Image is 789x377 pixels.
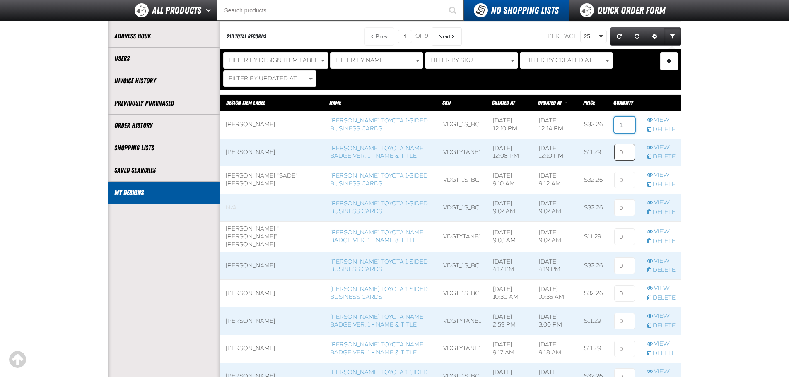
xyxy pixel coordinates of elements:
[152,3,201,18] span: All Products
[437,166,487,194] td: VDGT_1S_BC
[114,31,214,41] a: Address Book
[492,99,515,106] a: Created At
[220,307,325,335] td: [PERSON_NAME]
[114,188,214,197] a: My Designs
[647,238,676,245] a: Delete row action
[437,252,487,280] td: VDGT_1S_BC
[330,52,423,69] button: Filter By Name
[538,99,563,106] a: Updated At
[647,285,676,293] a: View row action
[329,99,341,106] a: Name
[647,199,676,207] a: View row action
[667,61,671,63] span: Manage Filters
[223,52,328,69] button: Filter By Design Item Label
[628,27,646,46] a: Reset grid action
[578,307,608,335] td: $11.29
[229,75,297,82] span: Filter By Updated At
[229,57,318,64] span: Filter By Design Item Label
[220,111,325,139] td: [PERSON_NAME]
[647,340,676,348] a: View row action
[614,117,635,133] input: 0
[330,229,423,244] a: [PERSON_NAME] Toyota Name Badge Ver. 1 - Name & Title
[578,166,608,194] td: $32.26
[432,27,462,46] button: Next Page
[664,27,681,46] a: Expand or Collapse Grid Filters
[578,194,608,222] td: $32.26
[487,252,533,280] td: [DATE] 4:17 PM
[614,257,635,274] input: 0
[437,280,487,307] td: VDGT_1S_BC
[533,194,579,222] td: [DATE] 9:07 AM
[437,139,487,166] td: VDGTYTANB1
[647,144,676,152] a: View row action
[548,33,579,40] span: Per page:
[442,99,451,106] a: SKU
[647,209,676,216] a: Delete row action
[330,117,428,132] a: [PERSON_NAME] Toyota 1-sided Business Cards
[647,116,676,124] a: View row action
[114,143,214,153] a: Shopping Lists
[223,70,316,87] button: Filter By Updated At
[220,252,325,280] td: [PERSON_NAME]
[487,335,533,363] td: [DATE] 9:17 AM
[8,351,27,369] div: Scroll to the top
[614,285,635,302] input: 0
[437,111,487,139] td: VDGT_1S_BC
[641,94,681,111] th: Row actions
[533,139,579,166] td: [DATE] 12:10 PM
[533,280,579,307] td: [DATE] 10:35 AM
[578,280,608,307] td: $32.26
[227,33,266,41] div: 216 total records
[647,322,676,330] a: Delete row action
[525,57,592,64] span: Filter By Created At
[330,145,423,160] a: [PERSON_NAME] Toyota Name Badge Ver. 1 - Name & Title
[114,54,214,63] a: Users
[437,194,487,222] td: VDGT_1S_BC
[647,228,676,236] a: View row action
[614,313,635,329] input: 0
[646,27,664,46] a: Expand or Collapse Grid Settings
[330,341,423,356] a: [PERSON_NAME] Toyota Name Badge Ver. 1 - Name & Title
[437,335,487,363] td: VDGTYTANB1
[538,99,562,106] span: Updated At
[614,172,635,188] input: 0
[114,98,214,108] a: Previously Purchased
[226,99,265,106] a: Design Item Label
[415,33,428,40] span: of 9
[487,111,533,139] td: [DATE] 12:10 PM
[425,52,518,69] button: Filter By SKU
[520,52,613,69] button: Filter By Created At
[430,57,473,64] span: Filter By SKU
[533,252,579,280] td: [DATE] 4:19 PM
[614,228,635,245] input: 0
[487,139,533,166] td: [DATE] 12:08 PM
[647,153,676,161] a: Delete row action
[398,30,412,43] input: Current page number
[583,99,595,106] span: Price
[647,181,676,189] a: Delete row action
[491,5,559,16] span: No Shopping Lists
[578,221,608,252] td: $11.29
[614,199,635,216] input: 0
[487,221,533,252] td: [DATE] 9:03 AM
[330,313,423,328] a: [PERSON_NAME] Toyota Name Badge Ver. 1 - Name & Title
[533,166,579,194] td: [DATE] 9:12 AM
[330,200,428,215] a: [PERSON_NAME] Toyota 1-sided Business Cards
[647,171,676,179] a: View row action
[613,99,633,106] span: Quantity
[487,280,533,307] td: [DATE] 10:30 AM
[647,257,676,265] a: View row action
[114,121,214,130] a: Order History
[220,194,325,222] td: Blank
[330,286,428,300] a: [PERSON_NAME] Toyota 1-sided Business Cards
[647,350,676,358] a: Delete row action
[610,27,628,46] a: Refresh grid action
[614,144,635,161] input: 0
[647,312,676,320] a: View row action
[220,166,325,194] td: [PERSON_NAME] "Sade" [PERSON_NAME]
[487,307,533,335] td: [DATE] 2:59 PM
